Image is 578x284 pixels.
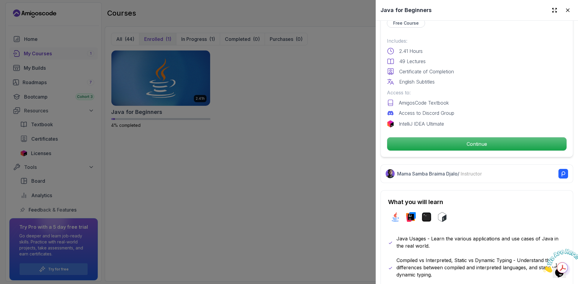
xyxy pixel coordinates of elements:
[397,170,482,177] p: Mama Samba Braima Djalo /
[387,120,394,127] img: jetbrains logo
[387,37,567,44] p: Includes:
[2,2,40,26] img: Chat attention grabber
[388,198,566,206] h2: What you will learn
[422,212,431,222] img: terminal logo
[399,47,423,55] p: 2.41 Hours
[381,6,432,14] h2: Java for Beginners
[399,68,454,75] p: Certificate of Completion
[387,89,567,96] p: Access to:
[541,246,578,275] iframe: chat widget
[396,235,566,249] p: Java Usages - Learn the various applications and use cases of Java in the real world.
[387,137,567,151] button: Continue
[2,2,5,8] span: 1
[399,99,449,106] p: AmigosCode Textbook
[461,171,482,177] span: Instructor
[399,58,426,65] p: 49 Lectures
[437,212,447,222] img: bash logo
[406,212,416,222] img: intellij logo
[386,169,395,178] img: Nelson Djalo
[399,78,435,85] p: English Subtitles
[390,212,400,222] img: java logo
[396,257,566,278] p: Compiled vs Interpreted, Static vs Dynamic Typing - Understand the differences between compiled a...
[549,5,560,16] button: Expand drawer
[387,137,567,151] p: Continue
[399,120,444,127] p: IntelliJ IDEA Ultimate
[393,20,419,26] p: Free Course
[399,109,454,117] p: Access to Discord Group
